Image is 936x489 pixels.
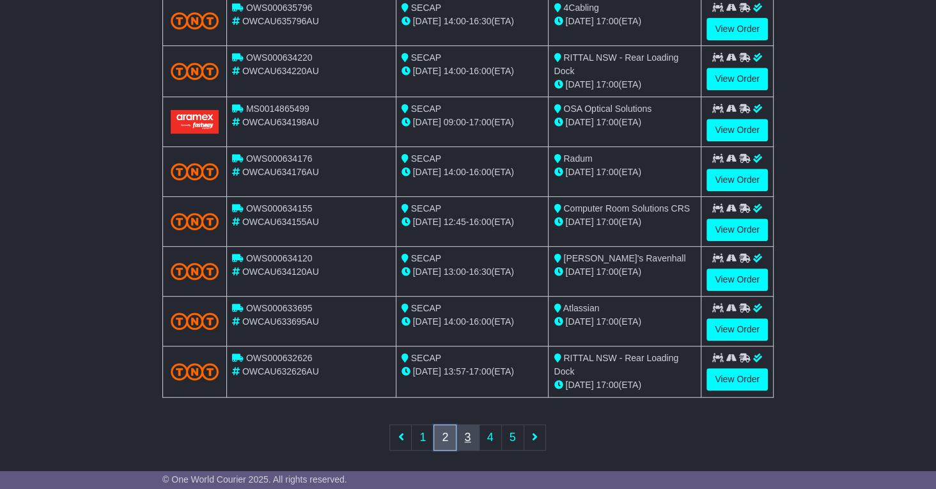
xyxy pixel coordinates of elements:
span: 09:00 [444,117,466,127]
img: TNT_Domestic.png [171,63,219,80]
div: - (ETA) [402,265,543,279]
span: 14:00 [444,316,466,327]
span: SECAP [411,253,441,263]
span: OWCAU632626AU [242,366,319,376]
div: (ETA) [554,116,696,129]
span: 16:30 [469,267,491,277]
a: 3 [456,424,479,451]
span: [DATE] [565,380,593,390]
span: [DATE] [413,66,441,76]
span: OWS000633695 [246,303,313,313]
span: SECAP [411,353,441,363]
span: 14:00 [444,16,466,26]
div: - (ETA) [402,116,543,129]
a: 5 [501,424,524,451]
span: Atlassian [563,303,600,313]
span: OWS000634220 [246,52,313,63]
a: 1 [411,424,434,451]
span: MS0014865499 [246,104,309,114]
a: View Order [706,119,768,141]
a: View Order [706,169,768,191]
span: [DATE] [565,316,593,327]
div: (ETA) [554,215,696,229]
img: TNT_Domestic.png [171,363,219,380]
span: [DATE] [413,316,441,327]
div: (ETA) [554,265,696,279]
span: 17:00 [596,380,618,390]
span: RITTAL NSW - Rear Loading Dock [554,52,678,76]
span: 16:00 [469,217,491,227]
span: 17:00 [596,267,618,277]
span: OSA Optical Solutions [563,104,651,114]
span: OWCAU633695AU [242,316,319,327]
span: [DATE] [413,366,441,376]
img: TNT_Domestic.png [171,213,219,230]
div: (ETA) [554,166,696,179]
span: OWS000634155 [246,203,313,213]
span: [DATE] [413,267,441,277]
span: 12:45 [444,217,466,227]
a: View Order [706,318,768,341]
span: 17:00 [596,79,618,89]
span: 14:00 [444,167,466,177]
img: TNT_Domestic.png [171,163,219,180]
span: [DATE] [413,16,441,26]
span: [DATE] [565,217,593,227]
span: Radum [563,153,592,164]
span: [DATE] [413,117,441,127]
span: OWCAU634155AU [242,217,319,227]
a: View Order [706,18,768,40]
span: [PERSON_NAME]'s Ravenhall [563,253,685,263]
span: OWCAU634198AU [242,117,319,127]
span: © One World Courier 2025. All rights reserved. [162,474,347,485]
a: View Order [706,219,768,241]
span: SECAP [411,203,441,213]
span: 16:00 [469,167,491,177]
div: - (ETA) [402,65,543,78]
a: View Order [706,268,768,291]
span: 17:00 [596,117,618,127]
img: Aramex.png [171,110,219,134]
span: OWCAU635796AU [242,16,319,26]
span: 17:00 [469,117,491,127]
span: OWS000635796 [246,3,313,13]
a: 2 [433,424,456,451]
div: - (ETA) [402,315,543,329]
span: [DATE] [413,217,441,227]
img: TNT_Domestic.png [171,12,219,29]
span: [DATE] [565,117,593,127]
span: OWS000634176 [246,153,313,164]
span: 17:00 [596,316,618,327]
span: [DATE] [565,167,593,177]
span: OWCAU634120AU [242,267,319,277]
span: OWCAU634176AU [242,167,319,177]
span: [DATE] [565,79,593,89]
div: - (ETA) [402,365,543,378]
span: [DATE] [413,167,441,177]
span: 16:00 [469,66,491,76]
span: 17:00 [469,366,491,376]
span: SECAP [411,3,441,13]
span: 17:00 [596,167,618,177]
div: - (ETA) [402,15,543,28]
img: TNT_Domestic.png [171,263,219,280]
span: OWCAU634220AU [242,66,319,76]
span: Computer Room Solutions CRS [563,203,690,213]
img: TNT_Domestic.png [171,313,219,330]
span: 13:57 [444,366,466,376]
div: (ETA) [554,78,696,91]
a: View Order [706,368,768,391]
span: SECAP [411,52,441,63]
div: - (ETA) [402,215,543,229]
div: (ETA) [554,315,696,329]
span: SECAP [411,153,441,164]
div: (ETA) [554,15,696,28]
a: 4 [479,424,502,451]
div: (ETA) [554,378,696,392]
span: 16:00 [469,316,491,327]
span: [DATE] [565,16,593,26]
span: SECAP [411,104,441,114]
div: - (ETA) [402,166,543,179]
span: 4Cabling [563,3,598,13]
span: OWS000634120 [246,253,313,263]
